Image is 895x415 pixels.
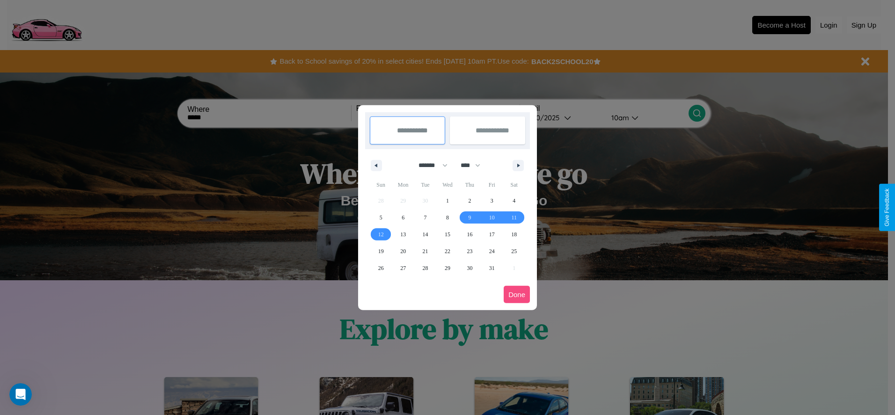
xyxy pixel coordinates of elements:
span: 26 [378,260,384,277]
button: 11 [503,209,525,226]
button: 17 [481,226,503,243]
span: 6 [402,209,404,226]
button: 1 [436,192,458,209]
span: Wed [436,177,458,192]
button: 14 [414,226,436,243]
button: 25 [503,243,525,260]
button: 12 [370,226,392,243]
span: 18 [511,226,517,243]
button: Done [504,286,530,303]
span: 3 [491,192,493,209]
button: 13 [392,226,414,243]
button: 31 [481,260,503,277]
span: 12 [378,226,384,243]
span: 1 [446,192,449,209]
span: 29 [445,260,450,277]
button: 4 [503,192,525,209]
button: 8 [436,209,458,226]
span: 21 [423,243,428,260]
span: 15 [445,226,450,243]
span: 30 [467,260,472,277]
span: 11 [511,209,517,226]
span: 4 [513,192,515,209]
span: 10 [489,209,495,226]
iframe: Intercom live chat [9,383,32,406]
span: 16 [467,226,472,243]
button: 7 [414,209,436,226]
button: 28 [414,260,436,277]
span: 8 [446,209,449,226]
button: 26 [370,260,392,277]
button: 24 [481,243,503,260]
button: 27 [392,260,414,277]
span: Mon [392,177,414,192]
span: Sat [503,177,525,192]
span: 9 [468,209,471,226]
button: 5 [370,209,392,226]
span: 17 [489,226,495,243]
button: 18 [503,226,525,243]
button: 29 [436,260,458,277]
span: Thu [459,177,481,192]
span: 24 [489,243,495,260]
button: 21 [414,243,436,260]
button: 6 [392,209,414,226]
button: 19 [370,243,392,260]
span: Sun [370,177,392,192]
button: 23 [459,243,481,260]
button: 2 [459,192,481,209]
span: 28 [423,260,428,277]
button: 15 [436,226,458,243]
span: 5 [380,209,382,226]
span: 20 [400,243,406,260]
button: 20 [392,243,414,260]
span: 7 [424,209,427,226]
button: 10 [481,209,503,226]
span: 19 [378,243,384,260]
button: 22 [436,243,458,260]
button: 9 [459,209,481,226]
button: 16 [459,226,481,243]
button: 3 [481,192,503,209]
span: 25 [511,243,517,260]
button: 30 [459,260,481,277]
span: Tue [414,177,436,192]
span: 2 [468,192,471,209]
span: 22 [445,243,450,260]
span: 14 [423,226,428,243]
div: Give Feedback [884,189,890,226]
span: 23 [467,243,472,260]
span: 27 [400,260,406,277]
span: Fri [481,177,503,192]
span: 31 [489,260,495,277]
span: 13 [400,226,406,243]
